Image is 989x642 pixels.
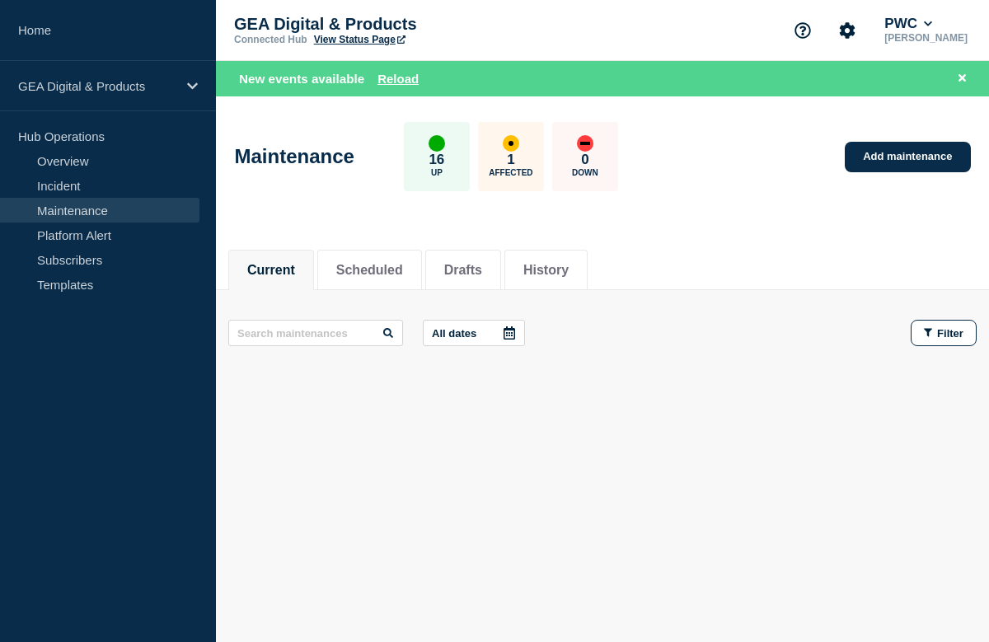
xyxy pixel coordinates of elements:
button: Filter [911,320,977,346]
div: affected [503,135,519,152]
span: Filter [937,327,963,340]
p: GEA Digital & Products [18,79,176,93]
p: 1 [507,152,514,168]
button: Scheduled [336,263,403,278]
p: Down [572,168,598,177]
p: Up [431,168,443,177]
p: [PERSON_NAME] [881,32,971,44]
a: View Status Page [314,34,405,45]
button: PWC [881,16,935,32]
button: Support [785,13,820,48]
button: All dates [423,320,525,346]
a: Add maintenance [845,142,970,172]
p: 16 [429,152,444,168]
input: Search maintenances [228,320,403,346]
button: History [523,263,569,278]
p: All dates [432,327,476,340]
p: Connected Hub [234,34,307,45]
div: down [577,135,593,152]
div: up [429,135,445,152]
h1: Maintenance [235,145,354,168]
button: Reload [377,72,419,86]
p: Affected [489,168,532,177]
button: Current [247,263,295,278]
span: New events available [239,72,364,86]
p: GEA Digital & Products [234,15,564,34]
button: Account settings [830,13,865,48]
button: Drafts [444,263,482,278]
p: 0 [581,152,588,168]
